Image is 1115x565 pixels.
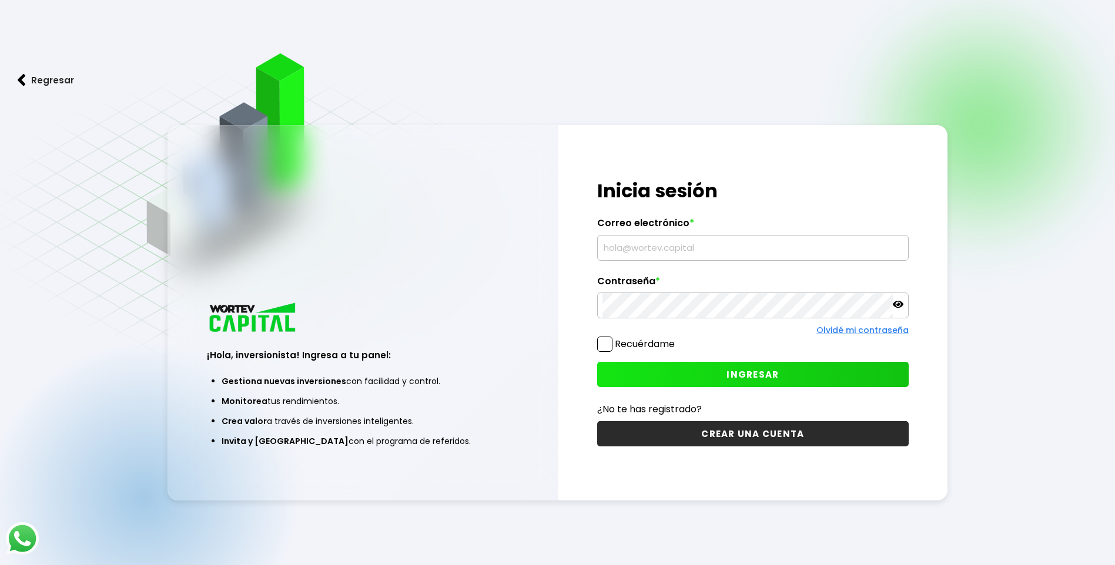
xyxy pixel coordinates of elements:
[597,402,909,446] a: ¿No te has registrado?CREAR UNA CUENTA
[222,371,504,391] li: con facilidad y control.
[207,348,518,362] h3: ¡Hola, inversionista! Ingresa a tu panel:
[597,362,909,387] button: INGRESAR
[597,217,909,235] label: Correo electrónico
[816,324,909,336] a: Olvidé mi contraseña
[222,411,504,431] li: a través de inversiones inteligentes.
[222,431,504,451] li: con el programa de referidos.
[726,368,779,381] span: INGRESAR
[222,435,349,447] span: Invita y [GEOGRAPHIC_DATA]
[222,415,267,427] span: Crea valor
[597,402,909,416] p: ¿No te has registrado?
[597,177,909,205] h1: Inicia sesión
[602,236,903,260] input: hola@wortev.capital
[222,395,267,407] span: Monitorea
[18,74,26,86] img: flecha izquierda
[207,301,300,336] img: logo_wortev_capital
[6,522,39,555] img: logos_whatsapp-icon.242b2217.svg
[222,391,504,411] li: tus rendimientos.
[597,275,909,293] label: Contraseña
[615,337,675,351] label: Recuérdame
[597,421,909,446] button: CREAR UNA CUENTA
[222,375,346,387] span: Gestiona nuevas inversiones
